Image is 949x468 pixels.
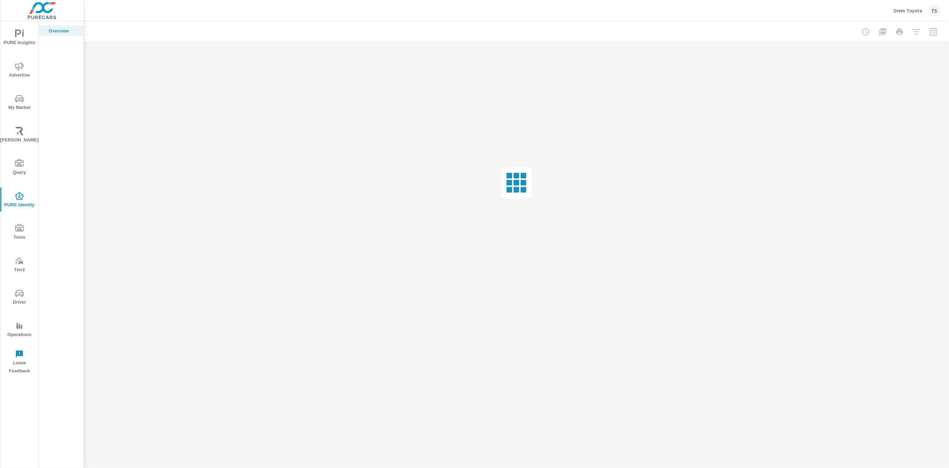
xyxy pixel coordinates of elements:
[2,95,36,112] span: My Market
[893,7,922,14] p: Orem Toyota
[39,25,84,36] div: Overview
[2,30,36,47] span: PURE Insights
[0,21,38,378] div: nav menu
[2,350,36,375] span: Leave Feedback
[49,27,78,34] p: Overview
[2,289,36,306] span: Driver
[2,322,36,339] span: Operations
[928,4,941,17] div: TS
[2,192,36,209] span: PURE Identity
[2,257,36,274] span: Tier2
[2,159,36,177] span: Query
[2,127,36,144] span: [PERSON_NAME]
[2,224,36,242] span: Tools
[2,62,36,79] span: Advertise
